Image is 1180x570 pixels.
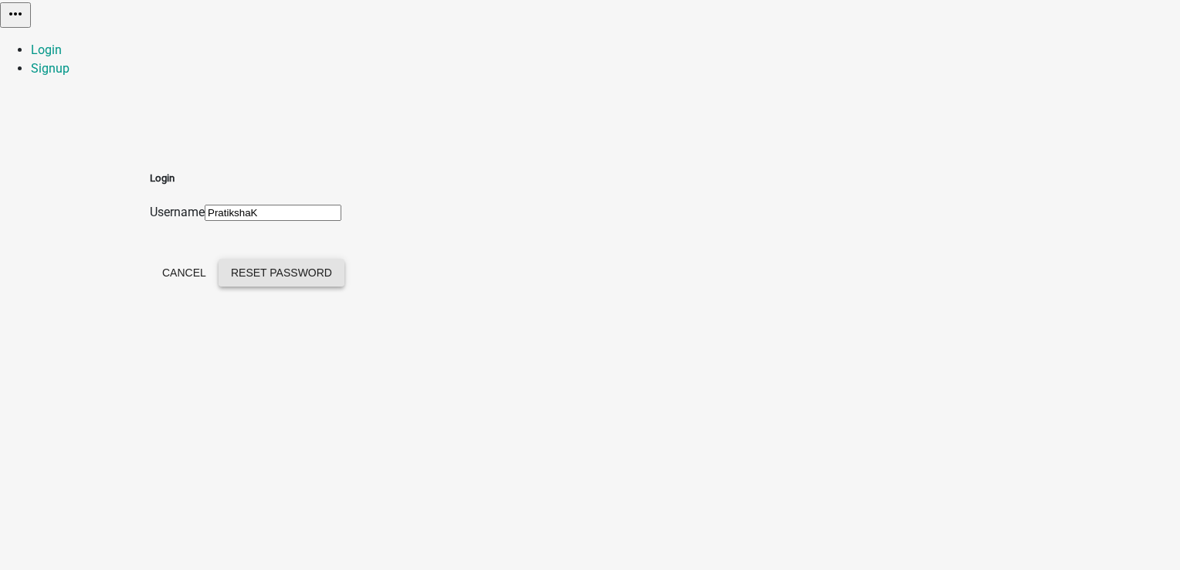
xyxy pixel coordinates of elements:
[31,42,62,57] a: Login
[6,5,25,23] i: more_horiz
[219,259,344,287] button: Reset Password
[150,171,344,186] h5: Login
[31,61,70,76] a: Signup
[150,259,219,287] button: Cancel
[150,205,205,219] label: Username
